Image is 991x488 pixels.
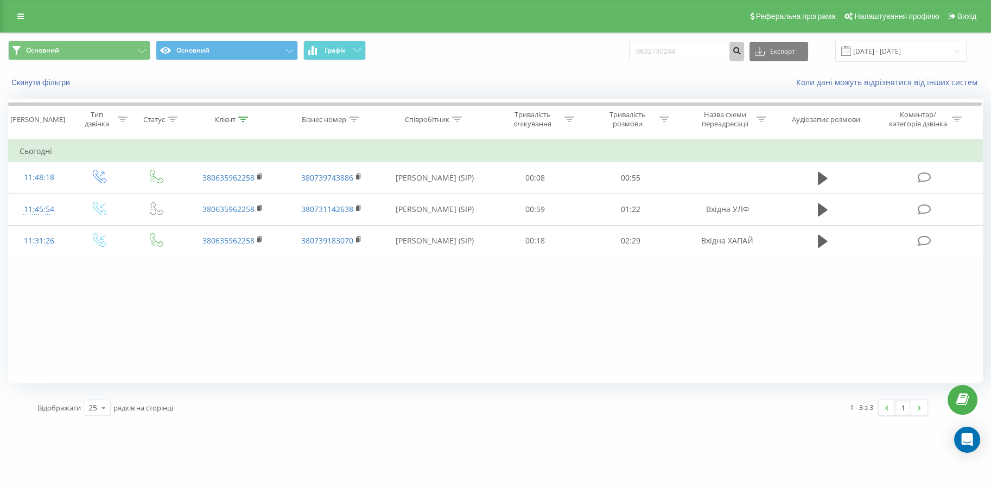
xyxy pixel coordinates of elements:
[954,427,980,453] div: Open Intercom Messenger
[8,78,75,87] button: Скинути фільтри
[113,403,173,413] span: рядків на сторінці
[629,42,744,61] input: Пошук за номером
[488,194,583,225] td: 00:59
[301,172,353,183] a: 380739743886
[488,162,583,194] td: 00:08
[957,12,976,21] span: Вихід
[143,115,165,124] div: Статус
[583,225,678,256] td: 02:29
[301,204,353,214] a: 380731142638
[9,140,983,162] td: Сьогодні
[88,402,97,413] div: 25
[79,110,115,129] div: Тип дзвінка
[202,172,255,183] a: 380635962258
[678,225,777,256] td: Вхідна ХАПАЙ
[405,115,449,124] div: Співробітник
[20,167,59,188] div: 11:48:18
[8,41,150,60] button: Основний
[20,199,59,220] div: 11:45:54
[215,115,236,124] div: Клієнт
[678,194,777,225] td: Вхідна УЛФ
[381,225,487,256] td: [PERSON_NAME] (SIP)
[488,225,583,256] td: 00:18
[583,162,678,194] td: 00:55
[202,235,255,246] a: 380635962258
[202,204,255,214] a: 380635962258
[156,41,298,60] button: Основний
[696,110,754,129] div: Назва схеми переадресації
[10,115,65,124] div: [PERSON_NAME]
[381,162,487,194] td: [PERSON_NAME] (SIP)
[792,115,860,124] div: Аудіозапис розмови
[756,12,836,21] span: Реферальна програма
[381,194,487,225] td: [PERSON_NAME] (SIP)
[886,110,949,129] div: Коментар/категорія дзвінка
[796,77,983,87] a: Коли дані можуть відрізнятися вiд інших систем
[26,46,59,55] span: Основний
[895,400,911,415] a: 1
[583,194,678,225] td: 01:22
[301,235,353,246] a: 380739183070
[599,110,657,129] div: Тривалість розмови
[749,42,808,61] button: Експорт
[854,12,939,21] span: Налаштування профілю
[37,403,81,413] span: Відображати
[504,110,562,129] div: Тривалість очікування
[303,41,366,60] button: Графік
[20,230,59,252] div: 11:31:26
[850,402,873,413] div: 1 - 3 з 3
[302,115,346,124] div: Бізнес номер
[325,47,346,54] span: Графік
